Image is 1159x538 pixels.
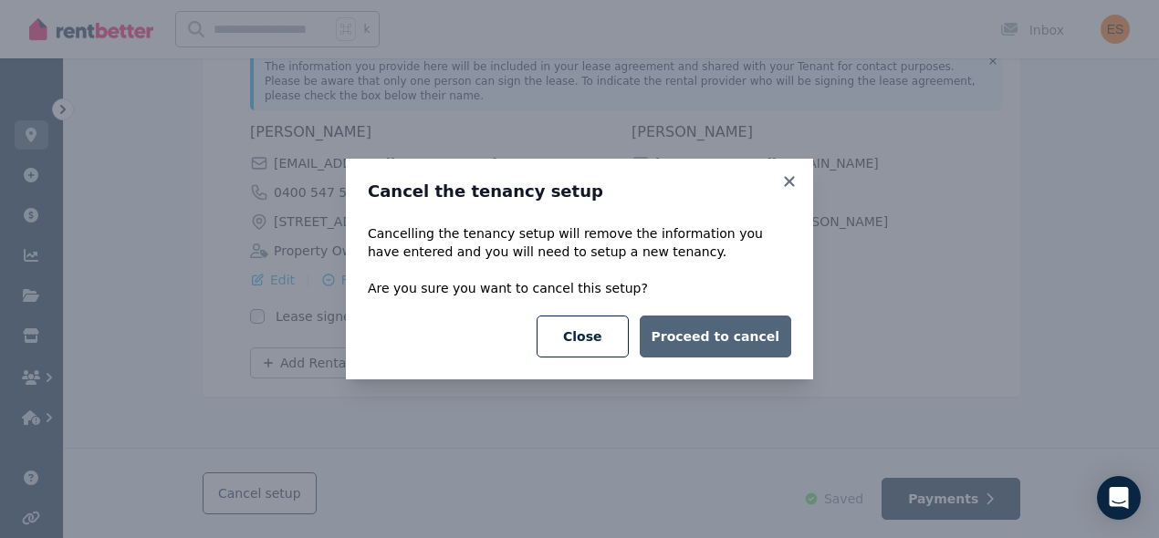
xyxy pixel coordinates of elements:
[368,224,791,261] p: Cancelling the tenancy setup will remove the information you have entered and you will need to se...
[1097,476,1141,520] div: Open Intercom Messenger
[368,279,791,297] p: Are you sure you want to cancel this setup?
[537,316,629,357] button: Close
[640,316,791,357] button: Proceed to cancel
[368,181,791,202] h3: Cancel the tenancy setup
